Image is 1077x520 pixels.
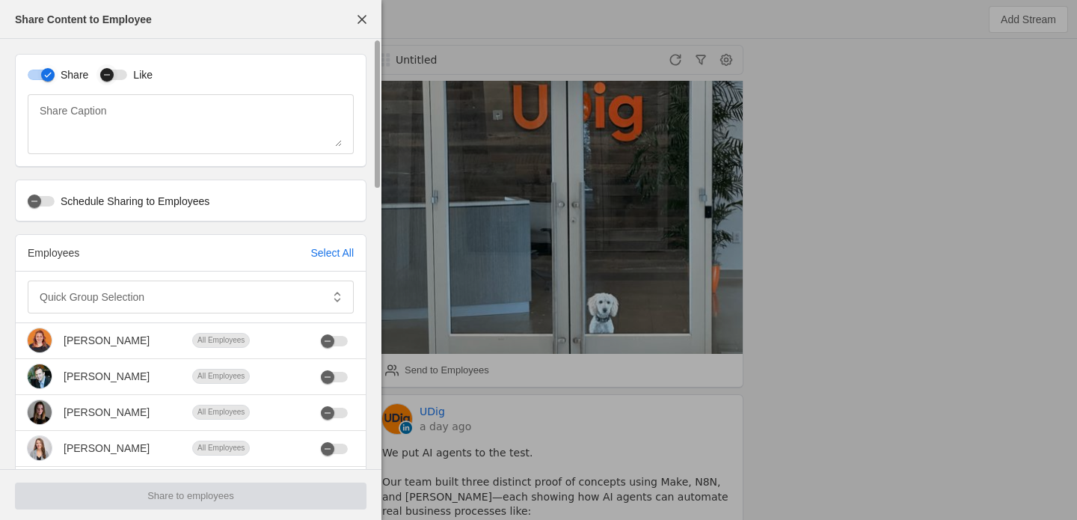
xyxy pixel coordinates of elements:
div: [PERSON_NAME] [64,333,150,348]
img: cache [28,436,52,460]
img: cache [28,328,52,352]
label: Schedule Sharing to Employees [55,194,209,209]
label: Share [55,67,88,82]
div: [PERSON_NAME] [64,441,150,456]
div: All Employees [192,333,250,348]
div: All Employees [192,405,250,420]
img: cache [28,364,52,388]
mat-label: Quick Group Selection [40,288,144,306]
div: All Employees [192,441,250,456]
mat-label: Share Caption [40,102,107,120]
div: [PERSON_NAME] [64,405,150,420]
div: Select All [310,245,354,260]
div: All Employees [192,369,250,384]
div: Share Content to Employee [15,12,152,27]
div: [PERSON_NAME] [64,369,150,384]
img: cache [28,400,52,424]
label: Like [127,67,153,82]
span: Employees [28,247,79,259]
